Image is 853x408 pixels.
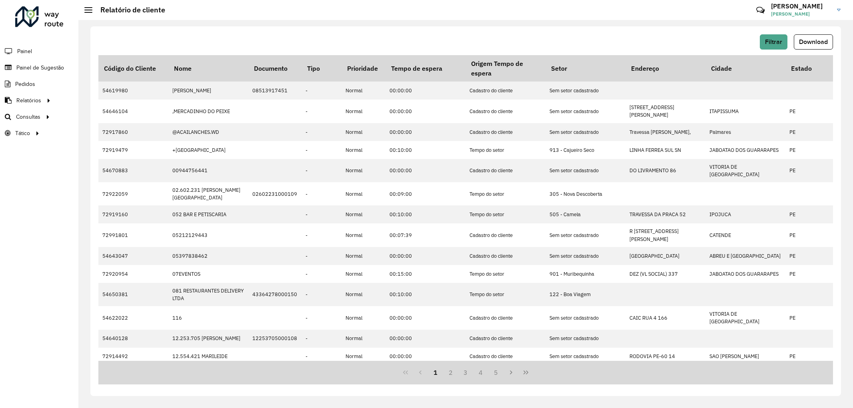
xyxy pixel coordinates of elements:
[386,265,465,283] td: 00:15:00
[625,100,705,123] td: [STREET_ADDRESS][PERSON_NAME]
[545,223,625,247] td: Sem setor cadastrado
[342,55,386,82] th: Prioridade
[545,141,625,159] td: 913 - Cajueiro Seco
[799,38,828,45] span: Download
[386,141,465,159] td: 00:10:00
[248,283,302,306] td: 43364278000150
[465,306,545,329] td: Cadastro do cliente
[473,365,488,380] button: 4
[168,55,248,82] th: Nome
[428,365,443,380] button: 1
[545,100,625,123] td: Sem setor cadastrado
[168,123,248,141] td: @ACAILANCHES.WD
[168,223,248,247] td: 05212129443
[465,55,545,82] th: Origem Tempo de espera
[98,348,168,366] td: 72914492
[386,182,465,205] td: 00:09:00
[302,100,342,123] td: -
[488,365,503,380] button: 5
[705,348,785,366] td: SAO [PERSON_NAME]
[302,330,342,348] td: -
[168,82,248,100] td: [PERSON_NAME]
[386,348,465,366] td: 00:00:00
[625,141,705,159] td: LINHA FERREA SUL SN
[98,100,168,123] td: 54646104
[545,283,625,306] td: 122 - Boa Viagem
[545,265,625,283] td: 901 - Muribequinha
[16,64,64,72] span: Painel de Sugestão
[760,34,787,50] button: Filtrar
[465,82,545,100] td: Cadastro do cliente
[248,182,302,205] td: 02602231000109
[545,247,625,265] td: Sem setor cadastrado
[15,80,35,88] span: Pedidos
[342,265,386,283] td: Normal
[342,82,386,100] td: Normal
[705,265,785,283] td: JABOATAO DOS GUARARAPES
[342,223,386,247] td: Normal
[302,265,342,283] td: -
[168,330,248,348] td: 12.253.705 [PERSON_NAME]
[625,265,705,283] td: DEZ (VL SOCIAL) 337
[342,159,386,182] td: Normal
[168,247,248,265] td: 05397838462
[302,348,342,366] td: -
[15,129,30,137] span: Tático
[98,247,168,265] td: 54643047
[545,55,625,82] th: Setor
[168,159,248,182] td: 00944756441
[465,100,545,123] td: Cadastro do cliente
[302,182,342,205] td: -
[342,306,386,329] td: Normal
[503,365,519,380] button: Next Page
[545,123,625,141] td: Sem setor cadastrado
[302,82,342,100] td: -
[98,306,168,329] td: 54622022
[465,223,545,247] td: Cadastro do cliente
[302,55,342,82] th: Tipo
[98,205,168,223] td: 72919160
[342,330,386,348] td: Normal
[458,365,473,380] button: 3
[771,2,831,10] h3: [PERSON_NAME]
[465,348,545,366] td: Cadastro do cliente
[16,96,41,105] span: Relatórios
[465,247,545,265] td: Cadastro do cliente
[98,159,168,182] td: 54670883
[752,2,769,19] a: Contato Rápido
[302,205,342,223] td: -
[625,123,705,141] td: Travessa [PERSON_NAME],
[465,330,545,348] td: Cadastro do cliente
[465,205,545,223] td: Tempo do setor
[342,123,386,141] td: Normal
[545,182,625,205] td: 305 - Nova Descoberta
[625,205,705,223] td: TRAVESSA DA PRACA 52
[386,223,465,247] td: 00:07:39
[465,141,545,159] td: Tempo do setor
[386,159,465,182] td: 00:00:00
[98,82,168,100] td: 54619980
[342,247,386,265] td: Normal
[465,123,545,141] td: Cadastro do cliente
[518,365,533,380] button: Last Page
[465,283,545,306] td: Tempo do setor
[386,100,465,123] td: 00:00:00
[386,247,465,265] td: 00:00:00
[465,182,545,205] td: Tempo do setor
[168,100,248,123] td: ,MERCADINHO DO PEIXE
[625,223,705,247] td: R [STREET_ADDRESS][PERSON_NAME]
[765,38,782,45] span: Filtrar
[545,306,625,329] td: Sem setor cadastrado
[545,348,625,366] td: Sem setor cadastrado
[443,365,458,380] button: 2
[465,265,545,283] td: Tempo do setor
[625,348,705,366] td: RODOVIA PE-60 14
[98,141,168,159] td: 72919479
[302,123,342,141] td: -
[705,223,785,247] td: CATENDE
[545,82,625,100] td: Sem setor cadastrado
[98,123,168,141] td: 72917860
[771,10,831,18] span: [PERSON_NAME]
[168,141,248,159] td: +[GEOGRAPHIC_DATA]
[625,55,705,82] th: Endereço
